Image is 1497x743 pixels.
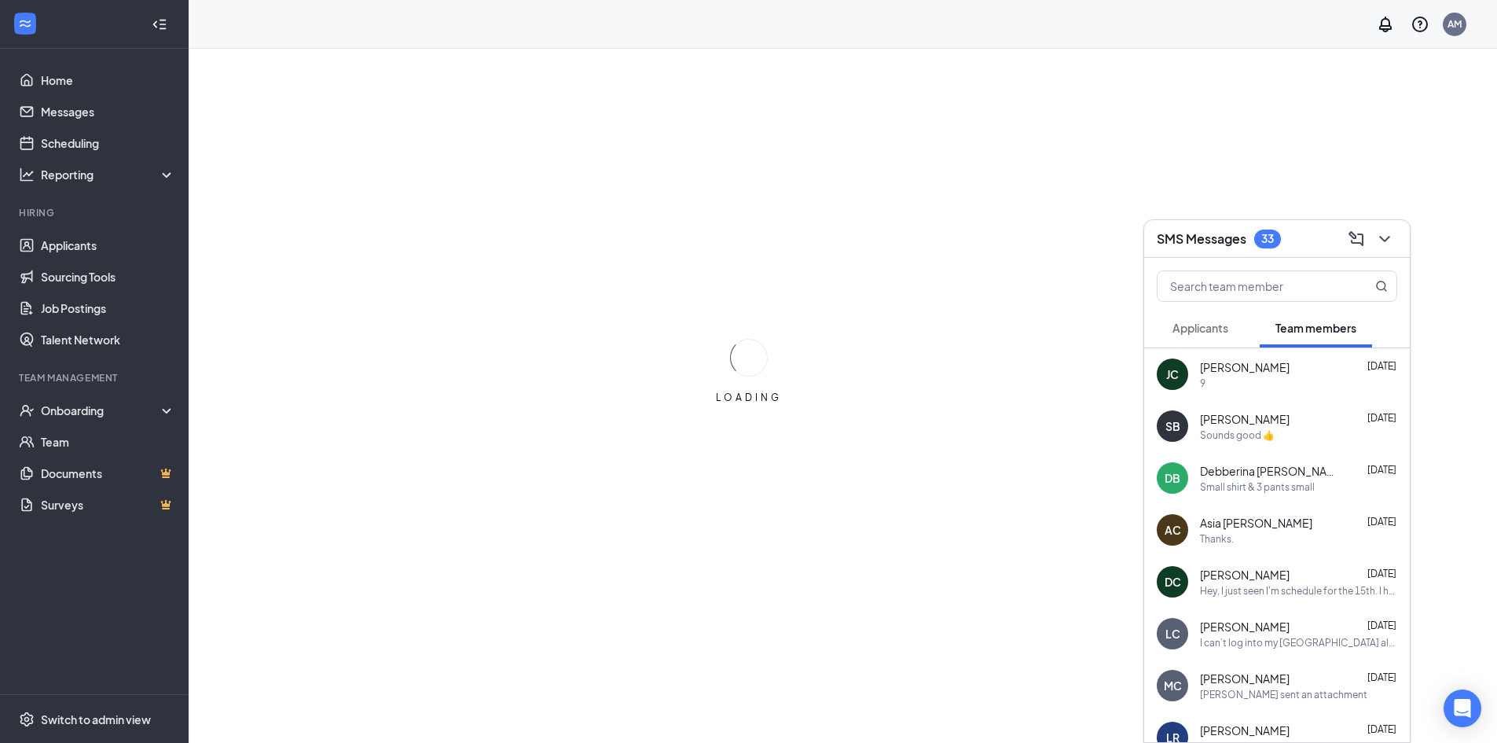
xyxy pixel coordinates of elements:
[1165,522,1181,538] div: AC
[1372,226,1397,252] button: ChevronDown
[41,403,162,418] div: Onboarding
[41,489,175,520] a: SurveysCrown
[1200,515,1312,531] span: Asia [PERSON_NAME]
[1200,377,1205,390] div: 9
[1275,321,1356,335] span: Team members
[1166,366,1179,382] div: JC
[19,167,35,182] svg: Analysis
[1200,584,1397,598] div: Hey, I just seen I'm schedule for the 15th. I have work at [GEOGRAPHIC_DATA] that day. The 10th, ...
[1200,636,1397,649] div: I can’t log into my [GEOGRAPHIC_DATA] also. It keeps saying I don’t have permission to access the...
[1157,230,1246,248] h3: SMS Messages
[1164,678,1182,693] div: MC
[1200,411,1290,427] span: [PERSON_NAME]
[17,16,33,31] svg: WorkstreamLogo
[1165,626,1180,642] div: LC
[41,426,175,458] a: Team
[1367,464,1396,476] span: [DATE]
[1367,723,1396,735] span: [DATE]
[41,712,151,727] div: Switch to admin view
[1158,271,1344,301] input: Search team member
[1367,568,1396,579] span: [DATE]
[1200,359,1290,375] span: [PERSON_NAME]
[152,17,167,32] svg: Collapse
[1344,226,1369,252] button: ComposeMessage
[41,127,175,159] a: Scheduling
[1200,619,1290,634] span: [PERSON_NAME]
[1172,321,1228,335] span: Applicants
[1200,671,1290,686] span: [PERSON_NAME]
[1375,280,1388,292] svg: MagnifyingGlass
[1367,620,1396,631] span: [DATE]
[19,712,35,727] svg: Settings
[710,391,788,404] div: LOADING
[1367,412,1396,424] span: [DATE]
[1444,690,1481,727] div: Open Intercom Messenger
[1367,516,1396,528] span: [DATE]
[1347,230,1366,248] svg: ComposeMessage
[1411,15,1429,34] svg: QuestionInfo
[1367,360,1396,372] span: [DATE]
[1165,418,1180,434] div: SB
[1376,15,1395,34] svg: Notifications
[41,230,175,261] a: Applicants
[41,458,175,489] a: DocumentsCrown
[41,261,175,292] a: Sourcing Tools
[1447,17,1462,31] div: AM
[41,64,175,96] a: Home
[1375,230,1394,248] svg: ChevronDown
[1200,567,1290,583] span: [PERSON_NAME]
[41,292,175,324] a: Job Postings
[1200,429,1275,442] div: Sounds good 👍
[41,324,175,355] a: Talent Network
[1200,688,1367,701] div: [PERSON_NAME] sent an attachment
[19,206,172,219] div: Hiring
[1165,574,1181,590] div: DC
[19,371,172,384] div: Team Management
[41,167,176,182] div: Reporting
[41,96,175,127] a: Messages
[1367,671,1396,683] span: [DATE]
[1200,532,1234,546] div: Thanks.
[1261,232,1274,245] div: 33
[1200,480,1315,494] div: Small shirt & 3 pants small
[1200,723,1290,738] span: [PERSON_NAME]
[19,403,35,418] svg: UserCheck
[1165,470,1180,486] div: DB
[1200,463,1341,479] span: Debberina [PERSON_NAME]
